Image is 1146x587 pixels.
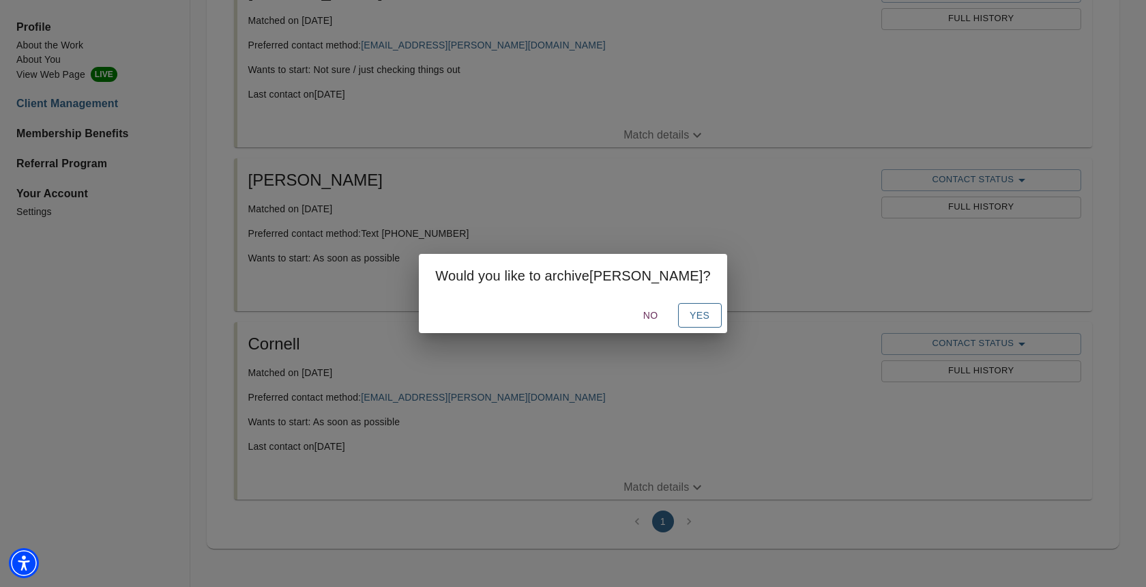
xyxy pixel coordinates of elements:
[629,303,673,328] button: No
[689,307,711,324] span: Yes
[634,307,667,324] span: No
[435,265,710,287] h2: Would you like to archive [PERSON_NAME] ?
[9,548,39,578] div: Accessibility Menu
[678,303,722,328] button: Yes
